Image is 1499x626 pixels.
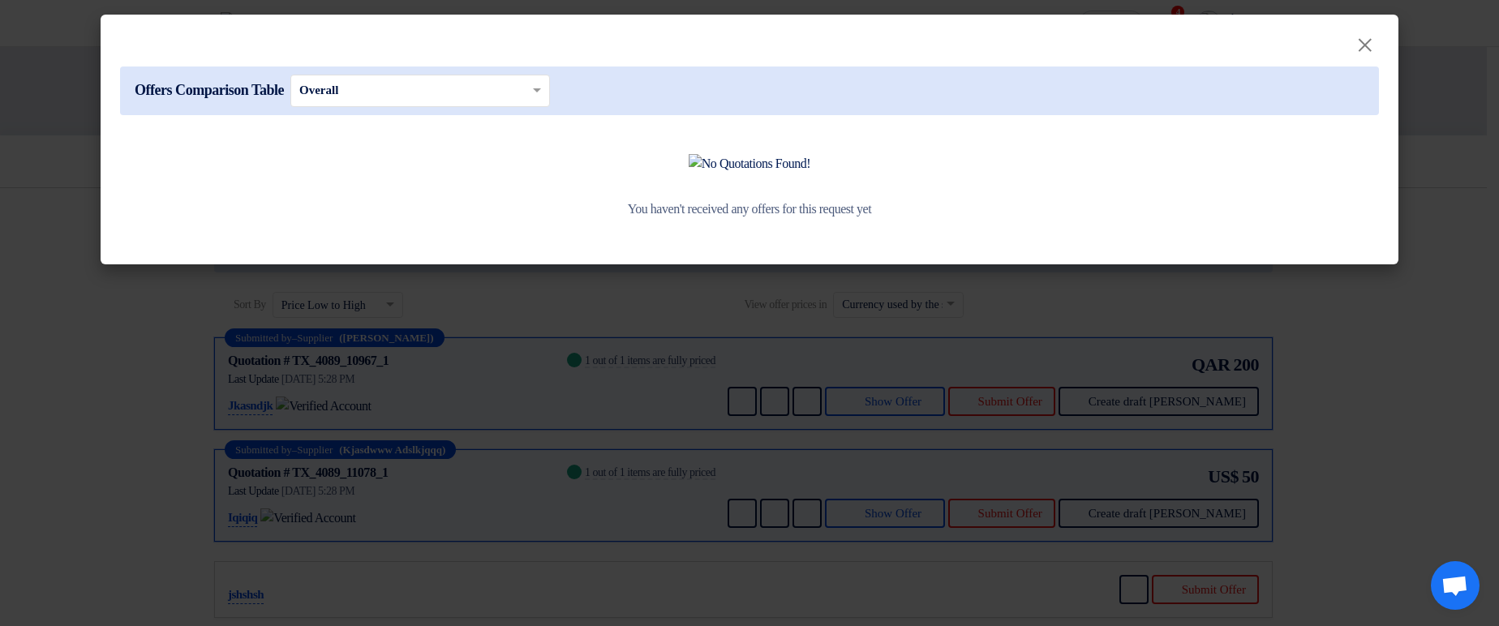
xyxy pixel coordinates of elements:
[689,154,810,174] img: No Quotations Found!
[1431,561,1480,610] a: Open chat
[135,82,284,99] span: Offers Comparison Table
[140,199,1359,219] div: You haven't received any offers for this request yet
[1355,27,1374,63] span: ×
[1342,26,1387,58] button: Close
